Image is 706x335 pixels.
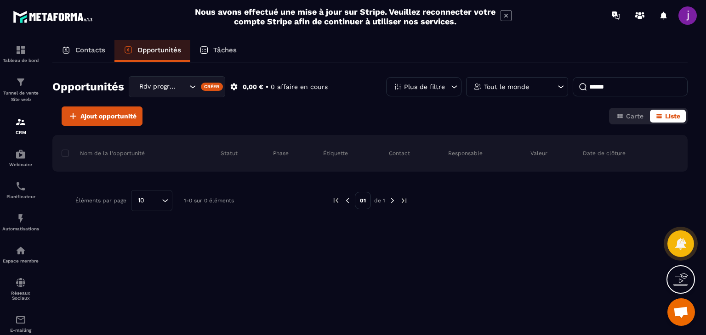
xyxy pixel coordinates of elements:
[2,130,39,135] p: CRM
[404,84,445,90] p: Plus de filtre
[271,83,328,91] p: 0 affaire en cours
[266,83,268,91] p: •
[15,77,26,88] img: formation
[626,112,643,120] span: Carte
[2,258,39,263] p: Espace membre
[2,290,39,301] p: Réseaux Sociaux
[323,150,348,157] p: Étiquette
[114,40,190,62] a: Opportunités
[484,84,529,90] p: Tout le monde
[2,270,39,307] a: social-networksocial-networkRéseaux Sociaux
[665,112,680,120] span: Liste
[135,195,148,206] span: 10
[2,58,39,63] p: Tableau de bord
[2,90,39,103] p: Tunnel de vente Site web
[15,213,26,224] img: automations
[15,45,26,56] img: formation
[2,110,39,142] a: formationformationCRM
[389,150,410,157] p: Contact
[448,150,483,157] p: Responsable
[190,40,246,62] a: Tâches
[273,150,289,157] p: Phase
[2,226,39,231] p: Automatisations
[243,83,263,91] p: 0,00 €
[400,196,408,205] img: next
[388,196,397,205] img: next
[343,196,352,205] img: prev
[80,112,137,121] span: Ajout opportunité
[13,8,96,25] img: logo
[2,162,39,167] p: Webinaire
[62,106,142,126] button: Ajout opportunité
[201,83,223,91] div: Créer
[2,328,39,333] p: E-mailing
[15,117,26,128] img: formation
[62,150,145,157] p: Nom de la l'opportunité
[530,150,547,157] p: Valeur
[583,150,626,157] p: Date de clôture
[2,194,39,199] p: Planificateur
[194,7,496,26] h2: Nous avons effectué une mise à jour sur Stripe. Veuillez reconnecter votre compte Stripe afin de ...
[75,197,126,204] p: Éléments par page
[184,197,234,204] p: 1-0 sur 0 éléments
[75,46,105,54] p: Contacts
[15,277,26,288] img: social-network
[2,70,39,110] a: formationformationTunnel de vente Site web
[15,181,26,192] img: scheduler
[2,238,39,270] a: automationsautomationsEspace membre
[2,38,39,70] a: formationformationTableau de bord
[332,196,340,205] img: prev
[221,150,238,157] p: Statut
[667,298,695,326] div: Ouvrir le chat
[15,314,26,325] img: email
[213,46,237,54] p: Tâches
[52,40,114,62] a: Contacts
[178,82,187,92] input: Search for option
[2,206,39,238] a: automationsautomationsAutomatisations
[2,174,39,206] a: schedulerschedulerPlanificateur
[355,192,371,209] p: 01
[131,190,172,211] div: Search for option
[374,197,385,204] p: de 1
[15,149,26,160] img: automations
[2,142,39,174] a: automationsautomationsWebinaire
[52,78,124,96] h2: Opportunités
[129,76,225,97] div: Search for option
[611,110,649,123] button: Carte
[650,110,686,123] button: Liste
[137,82,178,92] span: Rdv programmé
[148,195,159,206] input: Search for option
[15,245,26,256] img: automations
[137,46,181,54] p: Opportunités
